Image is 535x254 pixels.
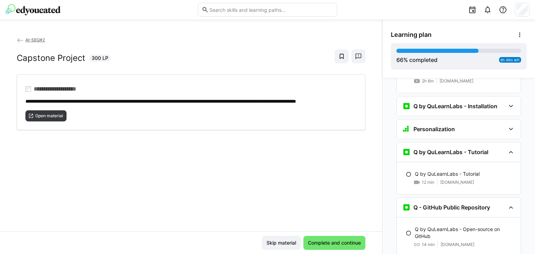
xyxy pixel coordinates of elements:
[415,226,515,240] p: Q by QuLearnLabs - Open-source on GitHub
[440,180,474,185] span: [DOMAIN_NAME]
[17,53,85,63] h2: Capstone Project
[303,236,365,250] button: Complete and continue
[25,110,67,121] button: Open material
[413,103,497,110] h3: Q by QuLearnLabs - Installation
[415,170,480,177] p: Q by QuLearnLabs - Tutorial
[262,236,301,250] button: Skip material
[307,239,362,246] span: Complete and continue
[396,56,403,63] span: 66
[501,58,520,62] span: 6h 40m left
[92,55,108,62] span: 300 LP
[413,149,488,156] h3: Q by QuLearnLabs - Tutorial
[441,242,474,247] span: [DOMAIN_NAME]
[422,180,434,185] span: 12 min
[413,204,490,211] h3: Q - GitHub Public Repository
[391,31,432,39] span: Learning plan
[422,78,434,84] span: 2h 6m
[265,239,297,246] span: Skip material
[422,242,435,247] span: 14 min
[25,37,45,42] span: AI-SEQ#2
[17,37,45,42] a: AI-SEQ#2
[440,78,473,84] span: [DOMAIN_NAME]
[413,126,455,133] h3: Personalization
[34,113,64,119] span: Open material
[396,56,437,64] div: % completed
[209,7,333,13] input: Search skills and learning paths…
